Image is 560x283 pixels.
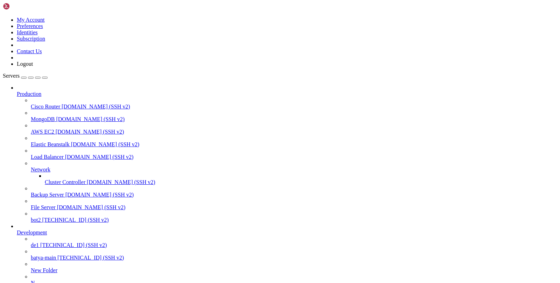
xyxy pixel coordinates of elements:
a: MongoDB [DOMAIN_NAME] (SSH v2) [31,116,557,122]
a: Cluster Controller [DOMAIN_NAME] (SSH v2) [45,179,557,185]
span: [DOMAIN_NAME] (SSH v2) [56,129,124,135]
a: Preferences [17,23,43,29]
span: [TECHNICAL_ID] (SSH v2) [40,242,107,248]
a: Contact Us [17,48,42,54]
a: Production [17,91,557,97]
a: Subscription [17,36,45,42]
span: New Folder [31,267,57,273]
a: Servers [3,73,48,79]
span: Network [31,167,50,172]
a: Backup Server [DOMAIN_NAME] (SSH v2) [31,192,557,198]
span: Backup Server [31,192,64,198]
img: Shellngn [3,3,43,10]
a: Identities [17,29,38,35]
span: MongoDB [31,116,55,122]
a: My Account [17,17,45,23]
span: [DOMAIN_NAME] (SSH v2) [65,192,134,198]
span: Development [17,229,47,235]
span: [DOMAIN_NAME] (SSH v2) [56,116,125,122]
li: Cisco Router [DOMAIN_NAME] (SSH v2) [31,97,557,110]
span: Servers [3,73,20,79]
li: Backup Server [DOMAIN_NAME] (SSH v2) [31,185,557,198]
span: [DOMAIN_NAME] (SSH v2) [71,141,140,147]
li: bot2 [TECHNICAL_ID] (SSH v2) [31,211,557,223]
span: Production [17,91,41,97]
a: AWS EC2 [DOMAIN_NAME] (SSH v2) [31,129,557,135]
span: batya-main [31,255,56,261]
li: batya-main [TECHNICAL_ID] (SSH v2) [31,248,557,261]
span: [DOMAIN_NAME] (SSH v2) [65,154,134,160]
li: Production [17,85,557,223]
span: [DOMAIN_NAME] (SSH v2) [87,179,155,185]
a: Logout [17,61,33,67]
span: Elastic Beanstalk [31,141,70,147]
li: de1 [TECHNICAL_ID] (SSH v2) [31,236,557,248]
span: [TECHNICAL_ID] (SSH v2) [42,217,108,223]
a: bot2 [TECHNICAL_ID] (SSH v2) [31,217,557,223]
li: Load Balancer [DOMAIN_NAME] (SSH v2) [31,148,557,160]
a: Elastic Beanstalk [DOMAIN_NAME] (SSH v2) [31,141,557,148]
li: MongoDB [DOMAIN_NAME] (SSH v2) [31,110,557,122]
span: AWS EC2 [31,129,54,135]
span: Cisco Router [31,104,60,109]
span: File Server [31,204,56,210]
span: [TECHNICAL_ID] (SSH v2) [57,255,124,261]
li: File Server [DOMAIN_NAME] (SSH v2) [31,198,557,211]
li: AWS EC2 [DOMAIN_NAME] (SSH v2) [31,122,557,135]
span: [DOMAIN_NAME] (SSH v2) [57,204,126,210]
a: New Folder [31,267,557,274]
span: Load Balancer [31,154,64,160]
a: Development [17,229,557,236]
li: Cluster Controller [DOMAIN_NAME] (SSH v2) [45,173,557,185]
span: bot2 [31,217,41,223]
a: Network [31,167,557,173]
li: Network [31,160,557,185]
li: Elastic Beanstalk [DOMAIN_NAME] (SSH v2) [31,135,557,148]
span: de1 [31,242,39,248]
span: Cluster Controller [45,179,85,185]
a: Cisco Router [DOMAIN_NAME] (SSH v2) [31,104,557,110]
a: de1 [TECHNICAL_ID] (SSH v2) [31,242,557,248]
a: File Server [DOMAIN_NAME] (SSH v2) [31,204,557,211]
a: Load Balancer [DOMAIN_NAME] (SSH v2) [31,154,557,160]
li: New Folder [31,261,557,274]
span: [DOMAIN_NAME] (SSH v2) [62,104,130,109]
a: batya-main [TECHNICAL_ID] (SSH v2) [31,255,557,261]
